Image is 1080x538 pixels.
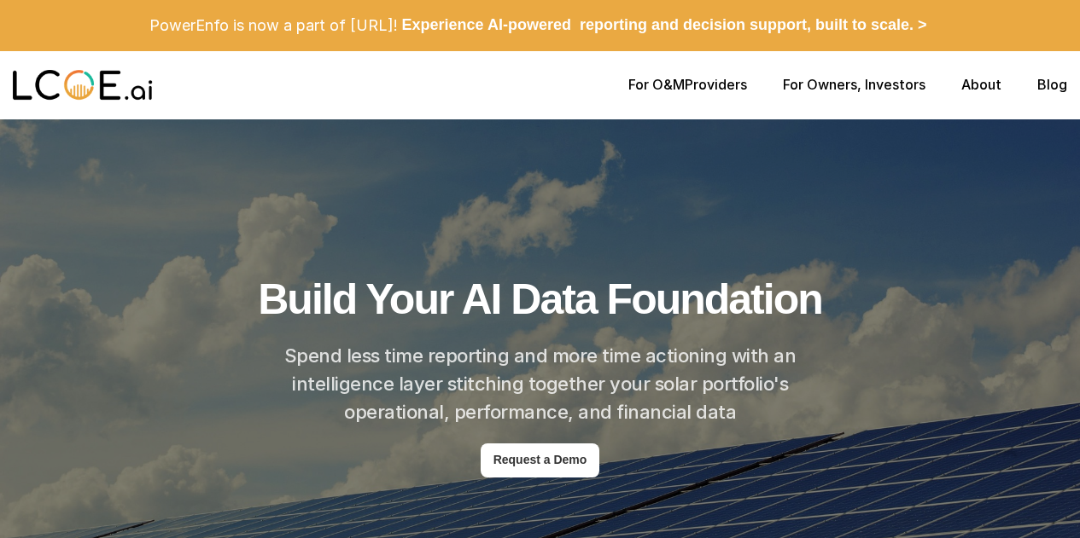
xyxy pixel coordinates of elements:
[247,342,833,426] h2: Spend less time reporting and more time actioning with an intelligence layer stitching together y...
[392,16,937,35] p: Experience AI-powered reporting and decision support, built to scale. >
[783,76,857,93] a: For Owners
[388,5,941,46] a: Experience AI-powered reporting and decision support, built to scale. >
[628,77,747,93] p: Providers
[139,16,388,35] p: PowerEnfo is now a part of [URL]!
[628,76,685,93] a: For O&M
[961,76,1001,93] a: About
[783,77,925,93] p: , Investors
[476,443,604,477] a: Request a Demo
[995,456,1080,538] iframe: Chat Widget
[254,274,826,325] h1: Build Your AI Data Foundation
[1037,76,1067,93] a: Blog
[489,453,592,467] p: Request a Demo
